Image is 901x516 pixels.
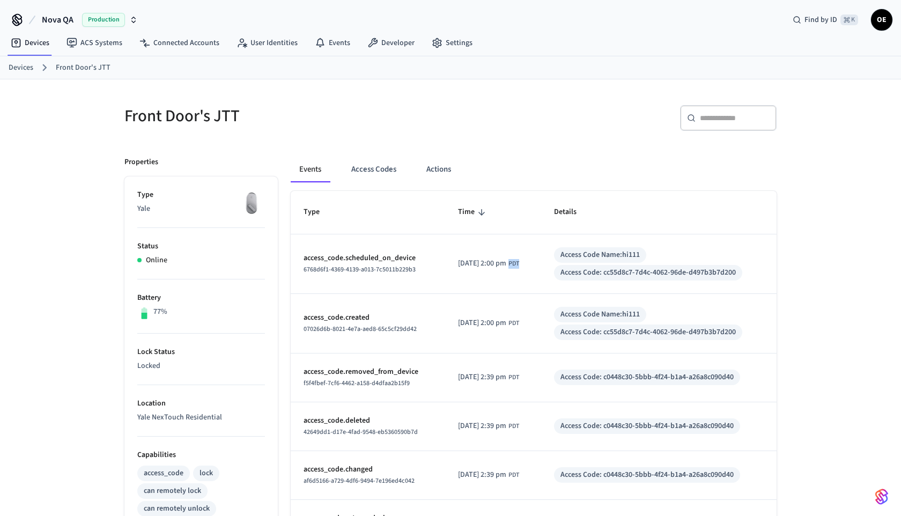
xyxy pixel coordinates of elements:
div: Access Code Name: hi111 [560,309,640,320]
div: can remotely unlock [144,503,210,514]
p: Status [137,241,265,252]
div: Access Code Name: hi111 [560,249,640,261]
span: Details [554,204,590,220]
div: Find by ID⌘ K [784,10,867,30]
span: PDT [508,373,519,382]
a: Connected Accounts [131,33,228,53]
span: OE [872,10,891,30]
div: Access Code: cc55d8c7-7d4c-4062-96de-d497b3b7d200 [560,327,736,338]
p: Type [137,189,265,201]
div: Access Code: c0448c30-5bbb-4f24-b1a4-a26a8c090d40 [560,469,734,481]
span: Time [458,204,489,220]
span: Nova QA [42,13,73,26]
p: access_code.scheduled_on_device [304,253,432,264]
h5: Front Door's JTT [124,105,444,127]
span: [DATE] 2:00 pm [458,258,506,269]
span: af6d5166-a729-4df6-9494-7e196ed4c042 [304,476,415,485]
span: PDT [508,422,519,431]
a: User Identities [228,33,306,53]
div: America/Vancouver [458,421,519,432]
button: OE [871,9,892,31]
span: f5f4fbef-7cf6-4462-a158-d4dfaa2b15f9 [304,379,410,388]
p: Lock Status [137,347,265,358]
a: Events [306,33,359,53]
a: Settings [423,33,481,53]
p: access_code.deleted [304,415,432,426]
a: ACS Systems [58,33,131,53]
div: America/Vancouver [458,258,519,269]
div: Access Code: cc55d8c7-7d4c-4062-96de-d497b3b7d200 [560,267,736,278]
span: Production [82,13,125,27]
div: lock [200,468,213,479]
p: Battery [137,292,265,304]
p: Yale NexTouch Residential [137,412,265,423]
a: Front Door's JTT [56,62,110,73]
div: America/Vancouver [458,372,519,383]
button: Events [291,157,330,182]
div: can remotely lock [144,485,201,497]
div: America/Vancouver [458,318,519,329]
span: [DATE] 2:39 pm [458,421,506,432]
div: America/Vancouver [458,469,519,481]
span: 42649dd1-d17e-4fad-9548-eb5360590b7d [304,427,418,437]
span: 07026d6b-8021-4e7a-aed8-65c5cf29dd42 [304,325,417,334]
div: access_code [144,468,183,479]
p: Online [146,255,167,266]
a: Devices [2,33,58,53]
p: access_code.changed [304,464,432,475]
button: Actions [418,157,460,182]
span: Find by ID [804,14,837,25]
a: Developer [359,33,423,53]
div: Access Code: c0448c30-5bbb-4f24-b1a4-a26a8c090d40 [560,421,734,432]
p: access_code.removed_from_device [304,366,432,378]
span: [DATE] 2:00 pm [458,318,506,329]
button: Access Codes [343,157,405,182]
img: SeamLogoGradient.69752ec5.svg [875,488,888,505]
span: PDT [508,319,519,328]
span: PDT [508,470,519,480]
div: ant example [291,157,777,182]
span: 6768d6f1-4369-4139-a013-7c5011b229b3 [304,265,416,274]
span: Type [304,204,334,220]
p: 77% [153,306,167,318]
p: Properties [124,157,158,168]
p: Yale [137,203,265,215]
span: [DATE] 2:39 pm [458,469,506,481]
span: ⌘ K [840,14,858,25]
p: Location [137,398,265,409]
p: access_code.created [304,312,432,323]
img: August Wifi Smart Lock 3rd Gen, Silver, Front [238,189,265,216]
span: PDT [508,259,519,269]
span: [DATE] 2:39 pm [458,372,506,383]
div: Access Code: c0448c30-5bbb-4f24-b1a4-a26a8c090d40 [560,372,734,383]
p: Locked [137,360,265,372]
p: Capabilities [137,449,265,461]
a: Devices [9,62,33,73]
